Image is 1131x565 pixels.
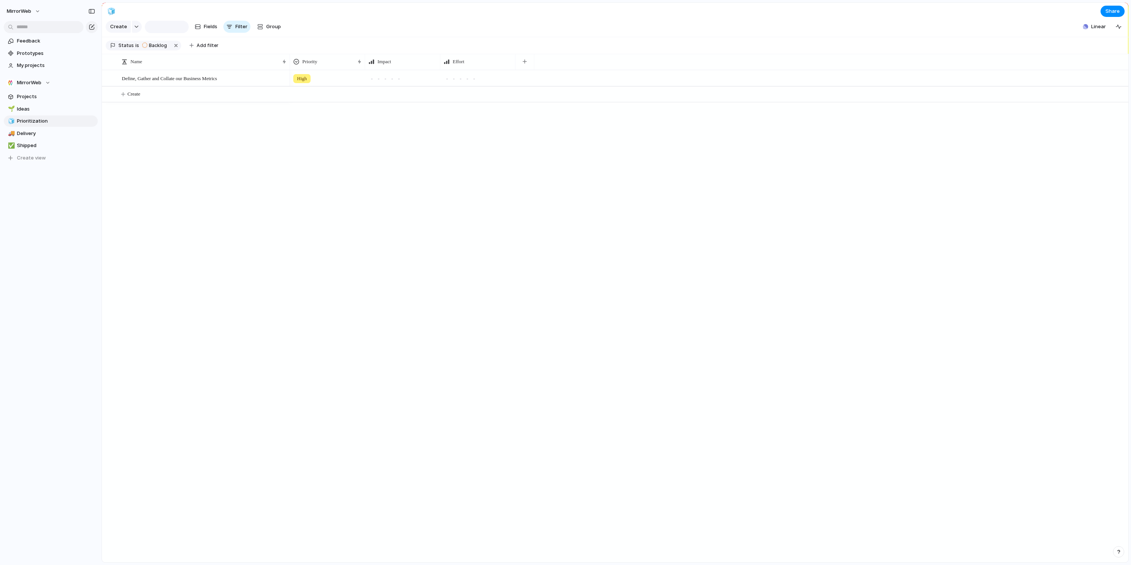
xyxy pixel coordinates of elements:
button: Fields [192,21,220,33]
span: Effort [453,58,464,65]
button: Backlog [140,41,171,50]
span: MirrorWeb [17,79,41,87]
span: Backlog [149,42,167,49]
button: Linear [1080,21,1109,32]
button: MirrorWeb [4,77,98,88]
button: Share [1101,6,1125,17]
a: 🧊Prioritization [4,115,98,127]
span: Name [130,58,142,65]
button: Group [253,21,285,33]
span: Projects [17,93,95,100]
span: Linear [1091,23,1106,30]
span: Priority [302,58,317,65]
button: Create [106,21,131,33]
button: 🌱 [7,105,14,113]
span: Group [266,23,281,30]
button: is [134,41,141,50]
span: Delivery [17,130,95,137]
span: Shipped [17,142,95,149]
span: Create [110,23,127,30]
span: Impact [378,58,391,65]
button: ✅ [7,142,14,149]
button: Filter [223,21,250,33]
span: Create [127,90,140,98]
div: 🧊 [8,117,13,126]
span: MirrorWeb [7,8,31,15]
a: Prototypes [4,48,98,59]
span: Feedback [17,37,95,45]
div: 🌱 [8,105,13,113]
div: 🧊 [107,6,115,16]
span: High [297,75,307,82]
span: Status [118,42,134,49]
a: 🚚Delivery [4,128,98,139]
button: Create view [4,152,98,164]
button: MirrorWeb [3,5,44,17]
span: Share [1105,8,1120,15]
span: Add filter [197,42,218,49]
a: My projects [4,60,98,71]
span: Create view [17,154,46,162]
button: 🧊 [7,117,14,125]
span: Prototypes [17,50,95,57]
span: is [135,42,139,49]
span: Ideas [17,105,95,113]
span: Filter [235,23,247,30]
span: Fields [204,23,217,30]
a: ✅Shipped [4,140,98,151]
div: ✅ [8,141,13,150]
a: 🌱Ideas [4,103,98,115]
span: Prioritization [17,117,95,125]
button: Add filter [185,40,223,51]
span: Define, Gather and Collate our Business Metrics [122,74,217,82]
div: 🚚 [8,129,13,138]
button: 🧊 [105,5,117,17]
button: 🚚 [7,130,14,137]
span: My projects [17,62,95,69]
a: Projects [4,91,98,102]
a: Feedback [4,35,98,47]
